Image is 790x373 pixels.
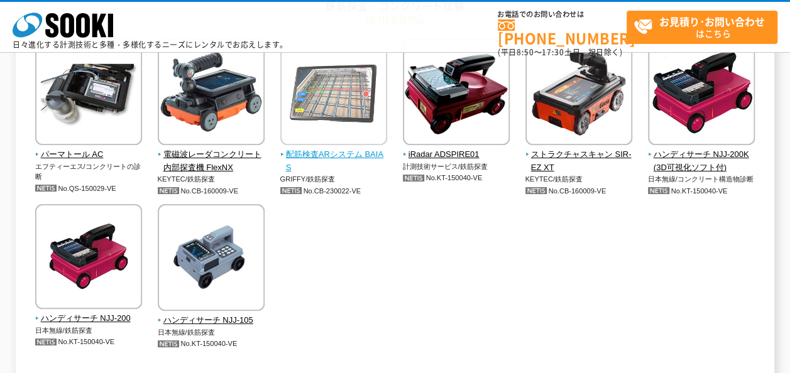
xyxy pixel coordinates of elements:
a: お見積り･お問い合わせはこちら [627,11,777,44]
img: 配筋検査ARシステム BAIAS [280,38,387,148]
img: ハンディサーチ NJJ-105 [158,204,265,314]
img: ストラクチャスキャン SIR-EZ XT [525,38,632,148]
a: iRadar ADSPIRE01 [403,136,510,161]
p: No.KT-150040-VE [403,171,510,185]
span: (平日 ～ 土日、祝日除く) [498,46,622,58]
img: iRadar ADSPIRE01 [403,38,510,148]
img: 電磁波レーダコンクリート内部探査機 FlexNX [158,38,265,148]
a: パーマトール AC [35,136,143,161]
strong: お見積り･お問い合わせ [659,14,765,29]
p: エフティーエス/コンクリートの診断 [35,161,143,182]
a: ハンディサーチ NJJ-200K(3D可視化ソフト付) [648,136,755,174]
span: ハンディサーチ NJJ-200 [35,312,143,325]
p: No.QS-150029-VE [35,182,143,195]
p: 日本無線/コンクリート構造物診断 [648,174,755,185]
span: ハンディサーチ NJJ-105 [158,314,265,327]
img: ハンディサーチ NJJ-200 [35,204,142,312]
img: パーマトール AC [35,38,142,148]
a: [PHONE_NUMBER] [498,19,627,45]
p: 日本無線/鉄筋探査 [35,325,143,336]
p: 日々進化する計測技術と多種・多様化するニーズにレンタルでお応えします。 [13,41,288,48]
p: 日本無線/鉄筋探査 [158,327,265,338]
span: お電話でのお問い合わせは [498,11,627,18]
p: No.KT-150040-VE [648,185,755,198]
p: No.CB-230022-VE [280,185,388,198]
span: 17:30 [542,46,564,58]
span: ハンディサーチ NJJ-200K(3D可視化ソフト付) [648,148,755,175]
p: No.CB-160009-VE [525,185,633,198]
a: ハンディサーチ NJJ-105 [158,302,265,327]
p: No.CB-160009-VE [158,185,265,198]
img: ハンディサーチ NJJ-200K(3D可視化ソフト付) [648,38,755,148]
a: ハンディサーチ NJJ-200 [35,300,143,325]
span: 電磁波レーダコンクリート内部探査機 FlexNX [158,148,265,175]
span: 配筋検査ARシステム BAIAS [280,148,388,175]
a: 電磁波レーダコンクリート内部探査機 FlexNX [158,136,265,174]
p: 計測技術サービス/鉄筋探査 [403,161,510,172]
span: 8:50 [517,46,534,58]
span: パーマトール AC [35,148,143,161]
a: ストラクチャスキャン SIR-EZ XT [525,136,633,174]
span: ストラクチャスキャン SIR-EZ XT [525,148,633,175]
a: 配筋検査ARシステム BAIAS [280,136,388,174]
p: No.KT-150040-VE [158,337,265,350]
p: KEYTEC/鉄筋探査 [525,174,633,185]
span: iRadar ADSPIRE01 [403,148,510,161]
span: はこちら [634,11,777,43]
p: GRIFFY/鉄筋探査 [280,174,388,185]
p: KEYTEC/鉄筋探査 [158,174,265,185]
p: No.KT-150040-VE [35,335,143,349]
